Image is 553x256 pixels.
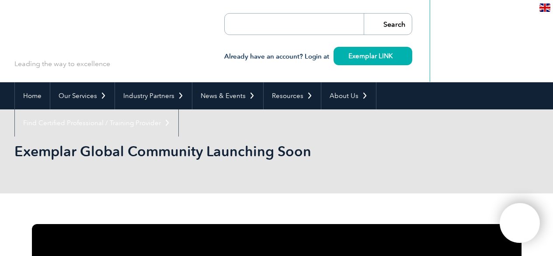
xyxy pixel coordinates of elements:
[539,4,550,12] img: en
[509,212,531,234] img: svg+xml;nitro-empty-id=MTMzODoxMTY=-1;base64,PHN2ZyB2aWV3Qm94PSIwIDAgNDAwIDQwMCIgd2lkdGg9IjQwMCIg...
[224,51,412,62] h3: Already have an account? Login at
[15,109,178,137] a: Find Certified Professional / Training Provider
[14,144,382,158] h2: Exemplar Global Community Launching Soon
[334,47,412,65] a: Exemplar LINK
[192,82,263,109] a: News & Events
[115,82,192,109] a: Industry Partners
[264,82,321,109] a: Resources
[50,82,115,109] a: Our Services
[364,14,412,35] input: Search
[393,53,397,58] img: svg+xml;nitro-empty-id=MzUxOjIzMg==-1;base64,PHN2ZyB2aWV3Qm94PSIwIDAgMTEgMTEiIHdpZHRoPSIxMSIgaGVp...
[15,82,50,109] a: Home
[14,59,110,69] p: Leading the way to excellence
[321,82,376,109] a: About Us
